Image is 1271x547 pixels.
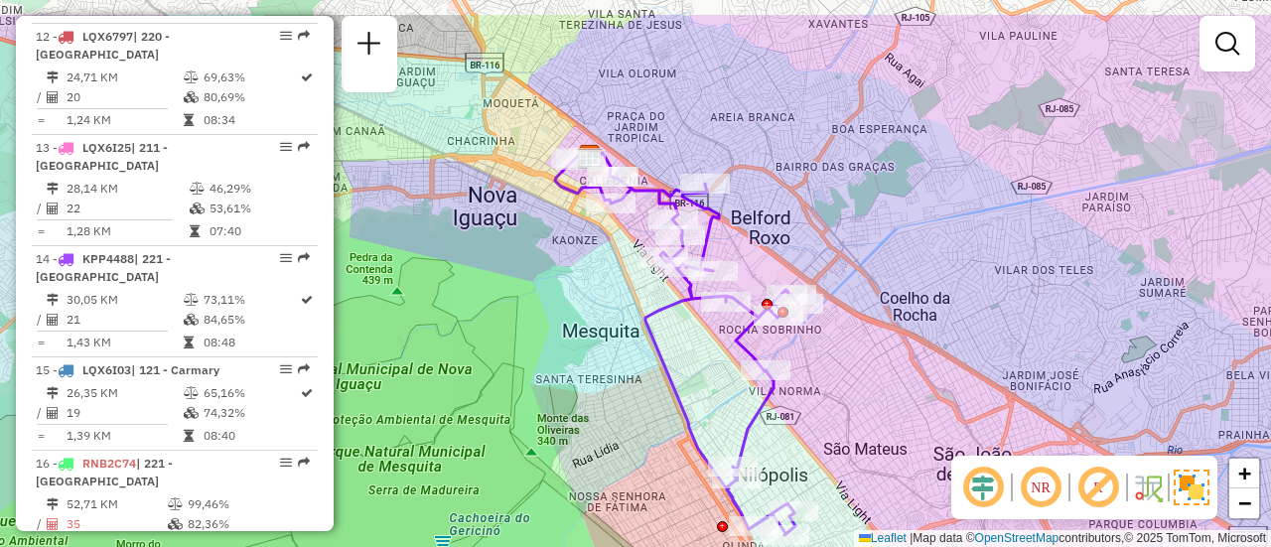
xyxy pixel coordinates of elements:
span: KPP4488 [82,251,134,266]
i: Rota otimizada [301,294,313,306]
span: − [1238,490,1251,515]
td: 20 [66,87,183,107]
td: 69,63% [203,68,299,87]
span: | [910,531,913,545]
span: 13 - [36,140,168,173]
em: Opções [280,363,292,375]
i: Distância Total [47,294,59,306]
span: LQX6797 [82,29,133,44]
i: Rota otimizada [301,387,313,399]
span: Ocultar NR [1017,464,1064,511]
em: Opções [280,30,292,42]
i: % de utilização do peso [168,498,183,510]
i: Total de Atividades [47,91,59,103]
i: Tempo total em rota [190,225,200,237]
i: Total de Atividades [47,203,59,214]
i: Distância Total [47,183,59,195]
span: 12 - [36,29,170,62]
td: 46,29% [209,179,309,199]
td: / [36,514,46,534]
td: 1,39 KM [66,426,183,446]
a: Leaflet [859,531,907,545]
td: / [36,87,46,107]
td: 73,11% [203,290,299,310]
td: = [36,426,46,446]
td: = [36,221,46,241]
a: Nova sessão e pesquisa [350,24,389,68]
span: | 220 - [GEOGRAPHIC_DATA] [36,29,170,62]
td: 53,61% [209,199,309,218]
em: Rota exportada [298,30,310,42]
i: Distância Total [47,387,59,399]
img: Fluxo de ruas [1132,472,1164,503]
i: Total de Atividades [47,518,59,530]
span: 14 - [36,251,171,284]
td: 08:34 [203,110,299,130]
i: % de utilização da cubagem [168,518,183,530]
em: Rota exportada [298,141,310,153]
td: 80,69% [203,87,299,107]
em: Opções [280,457,292,469]
a: Zoom in [1229,459,1259,488]
td: 26,35 KM [66,383,183,403]
i: % de utilização do peso [184,71,199,83]
i: Tempo total em rota [184,114,194,126]
td: 21 [66,310,183,330]
td: 74,32% [203,403,299,423]
span: + [1238,461,1251,485]
td: 1,24 KM [66,110,183,130]
i: Tempo total em rota [184,430,194,442]
td: / [36,310,46,330]
em: Rota exportada [298,457,310,469]
img: CDD Nova Iguaçu [577,144,603,170]
td: 35 [66,514,167,534]
span: LQX6I25 [82,140,131,155]
span: | 221 - [GEOGRAPHIC_DATA] [36,251,171,284]
i: % de utilização da cubagem [190,203,205,214]
td: = [36,333,46,352]
span: Exibir rótulo [1074,464,1122,511]
td: 08:40 [203,426,299,446]
span: Ocultar deslocamento [959,464,1007,511]
i: % de utilização do peso [190,183,205,195]
em: Opções [280,141,292,153]
img: Exibir/Ocultar setores [1174,470,1209,505]
i: Distância Total [47,498,59,510]
em: Opções [280,252,292,264]
td: 22 [66,199,189,218]
td: 65,16% [203,383,299,403]
a: OpenStreetMap [975,531,1059,545]
span: | 211 - [GEOGRAPHIC_DATA] [36,140,168,173]
span: | 221 - [GEOGRAPHIC_DATA] [36,456,173,488]
i: Rota otimizada [301,71,313,83]
td: 28,14 KM [66,179,189,199]
i: Distância Total [47,71,59,83]
span: 15 - [36,362,219,377]
td: 08:48 [203,333,299,352]
i: % de utilização da cubagem [184,314,199,326]
a: Zoom out [1229,488,1259,518]
i: % de utilização do peso [184,387,199,399]
i: % de utilização do peso [184,294,199,306]
td: 1,43 KM [66,333,183,352]
div: Map data © contributors,© 2025 TomTom, Microsoft [854,530,1271,547]
td: 52,71 KM [66,494,167,514]
em: Rota exportada [298,252,310,264]
td: 24,71 KM [66,68,183,87]
span: 16 - [36,456,173,488]
i: Tempo total em rota [184,337,194,348]
i: % de utilização da cubagem [184,91,199,103]
em: Rota exportada [298,363,310,375]
a: Exibir filtros [1207,24,1247,64]
span: RNB2C74 [82,456,136,471]
td: 1,28 KM [66,221,189,241]
td: 99,46% [187,494,269,514]
td: = [36,110,46,130]
td: 30,05 KM [66,290,183,310]
img: FadNig [576,144,602,170]
td: / [36,199,46,218]
span: LQX6I03 [82,362,131,377]
td: 19 [66,403,183,423]
i: Total de Atividades [47,407,59,419]
td: / [36,403,46,423]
